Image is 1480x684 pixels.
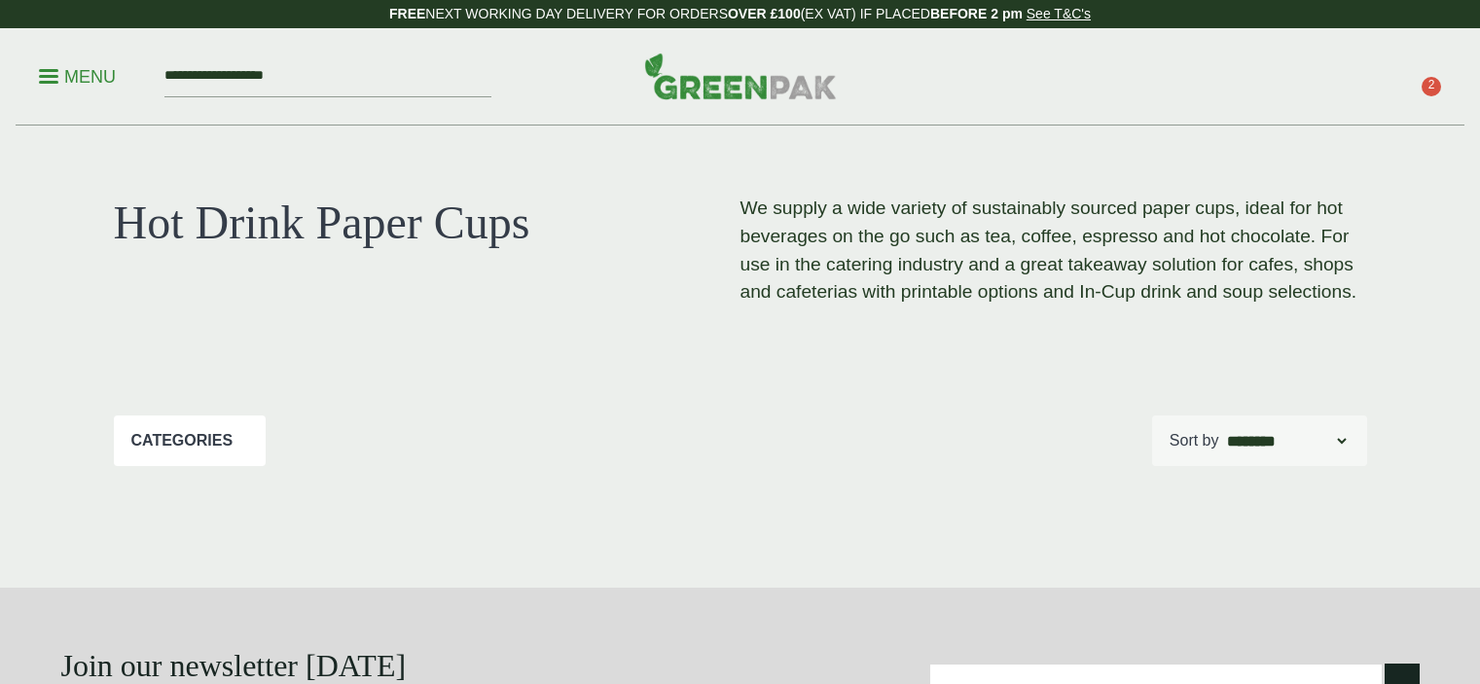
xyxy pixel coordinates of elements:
p: Menu [39,65,116,89]
h1: Hot Drink Paper Cups [114,195,740,251]
a: Menu [39,65,116,85]
p: We supply a wide variety of sustainably sourced paper cups, ideal for hot beverages on the go suc... [740,195,1367,306]
p: Categories [131,429,234,452]
strong: BEFORE 2 pm [930,6,1023,21]
select: Shop order [1223,429,1350,452]
span: 2 [1422,77,1441,96]
strong: FREE [389,6,425,21]
strong: OVER £100 [728,6,801,21]
p: Sort by [1170,429,1219,452]
img: GreenPak Supplies [644,53,837,99]
a: See T&C's [1027,6,1091,21]
strong: Join our newsletter [DATE] [61,648,407,683]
